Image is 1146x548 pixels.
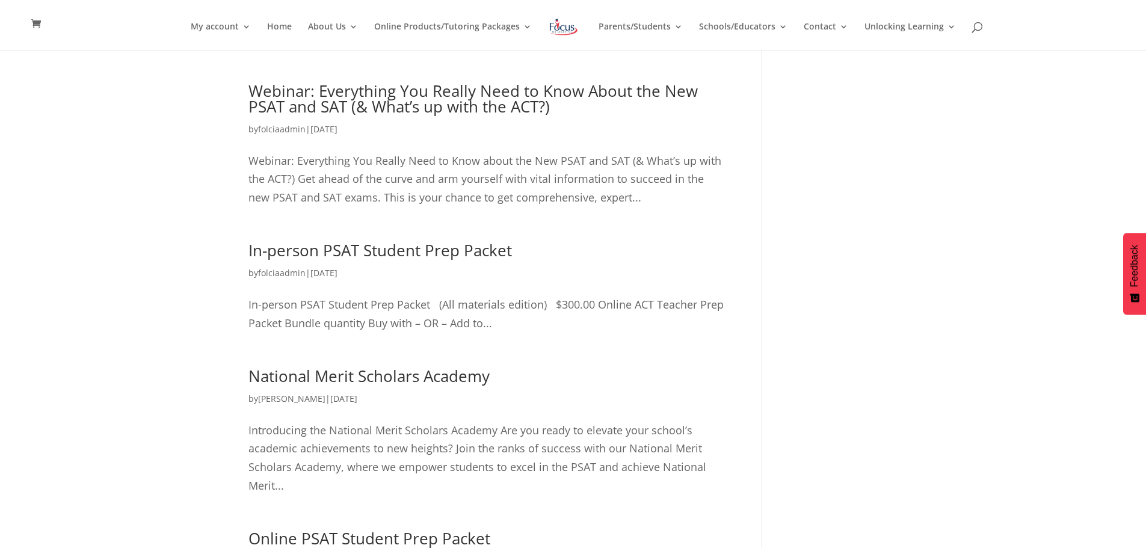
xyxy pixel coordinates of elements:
p: by | [248,120,727,148]
span: Feedback [1129,245,1140,287]
a: National Merit Scholars Academy [248,365,490,387]
a: My account [191,22,251,51]
a: Webinar: Everything You Really Need to Know About the New PSAT and SAT (& What’s up with the ACT?) [248,80,698,117]
a: folciaadmin [258,267,306,279]
p: by | [248,390,727,417]
a: Online Products/Tutoring Packages [374,22,532,51]
a: About Us [308,22,358,51]
a: Contact [804,22,848,51]
button: Feedback - Show survey [1123,233,1146,315]
span: [DATE] [330,393,357,404]
img: Focus on Learning [548,16,579,38]
a: Home [267,22,292,51]
article: In-person PSAT Student Prep Packet (All materials edition) $300.00 Online ACT Teacher Prep Packet... [248,242,727,332]
article: Introducing the National Merit Scholars Academy Are you ready to elevate your school’s academic a... [248,368,727,494]
a: folciaadmin [258,123,306,135]
p: by | [248,264,727,292]
a: Schools/Educators [699,22,787,51]
a: In-person PSAT Student Prep Packet [248,239,512,261]
article: Webinar: Everything You Really Need to Know about the New PSAT and SAT (& What’s up with the ACT?... [248,83,727,206]
span: [DATE] [310,267,337,279]
a: Parents/Students [599,22,683,51]
a: [PERSON_NAME] [258,393,325,404]
a: Unlocking Learning [864,22,956,51]
span: [DATE] [310,123,337,135]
